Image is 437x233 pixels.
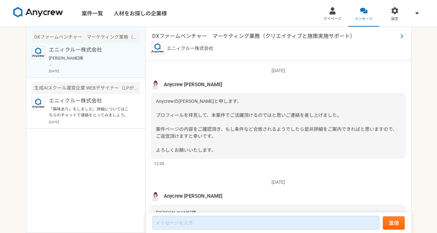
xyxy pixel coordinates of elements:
[13,7,63,18] img: 8DqYSo04kwAAAAASUVORK5CYII=
[391,16,398,22] span: 設定
[49,97,131,105] p: エニィクルー株式会社
[151,42,164,55] img: logo_text_blue_01.png
[355,16,373,22] span: メッセージ
[49,119,140,124] p: [DATE]
[32,46,45,59] img: logo_text_blue_01.png
[152,32,398,40] span: DXファームベンチャー マーケティング業務（クリエイティブと施策実施サポート）
[151,191,161,201] img: %E5%90%8D%E7%A7%B0%E6%9C%AA%E8%A8%AD%E5%AE%9A%E3%81%AE%E3%83%87%E3%82%B6%E3%82%A4%E3%83%B3__3_.png
[32,97,45,110] img: logo_text_blue_01.png
[32,31,140,43] div: DXファームベンチャー マーケティング業務（クリエイティブと施策実施サポート）
[49,106,131,118] p: 「興味あり」をしました。詳細についてはこちらのチャットで連絡をとってみましょう。
[151,80,161,90] img: %E5%90%8D%E7%A7%B0%E6%9C%AA%E8%A8%AD%E5%AE%9A%E3%81%AE%E3%83%87%E3%82%B6%E3%82%A4%E3%83%B3__3_.png
[32,82,140,94] div: 生成AIスクール運営企業 WEBデザイナー（LPがメイン）
[49,55,131,67] p: [PERSON_NAME]様 こちらの案件いかがでしょうか？ 案件詳細には、canvaの活用が必須となっておりますが、photoshop、illustrator、figma等の活用でも問題ござい...
[323,16,342,22] span: マイページ
[151,67,406,74] p: [DATE]
[164,81,222,88] span: Anycrew [PERSON_NAME]
[49,69,140,74] p: [DATE]
[156,99,397,153] span: Anycrewの[PERSON_NAME]と申します。 プロフィールを拝見して、本案件でご活躍頂けるのではと思いご連絡を差し上げました。 案件ページの内容をご確認頂き、もし条件など合致されるよう...
[49,46,131,54] p: エニィクルー株式会社
[167,45,213,52] p: エニィクルー株式会社
[383,216,405,230] button: 送信
[164,192,222,200] span: Anycrew [PERSON_NAME]
[151,179,406,186] p: [DATE]
[154,160,164,167] span: 12:35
